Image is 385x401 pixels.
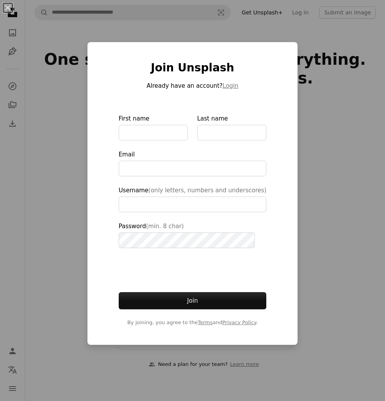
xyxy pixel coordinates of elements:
input: Last name [197,125,266,140]
label: First name [119,114,188,140]
label: Last name [197,114,266,140]
label: Username [119,186,267,212]
span: (min. 8 char) [146,223,184,230]
input: Email [119,161,267,176]
span: (only letters, numbers and underscores) [148,187,266,194]
input: Password(min. 8 char) [119,232,255,248]
input: Username(only letters, numbers and underscores) [119,197,267,212]
a: Terms [198,319,212,325]
span: By joining, you agree to the and . [119,319,267,326]
label: Password [119,222,267,248]
button: Login [223,81,238,90]
p: Already have an account? [119,81,267,90]
a: Privacy Policy [222,319,256,325]
label: Email [119,150,267,176]
h1: Join Unsplash [119,61,267,75]
input: First name [119,125,188,140]
button: Join [119,292,267,309]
